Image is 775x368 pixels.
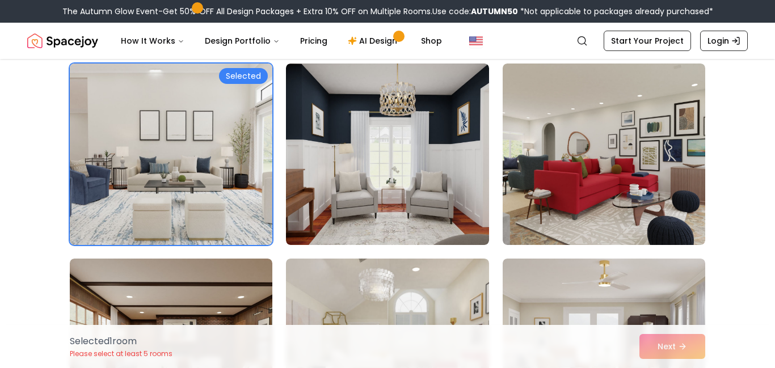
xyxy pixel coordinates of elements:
img: Room room-2 [286,64,488,245]
span: Use code: [432,6,518,17]
a: AI Design [339,29,410,52]
a: Spacejoy [27,29,98,52]
nav: Global [27,23,748,59]
span: *Not applicable to packages already purchased* [518,6,713,17]
img: Spacejoy Logo [27,29,98,52]
div: The Autumn Glow Event-Get 50% OFF All Design Packages + Extra 10% OFF on Multiple Rooms. [62,6,713,17]
a: Shop [412,29,451,52]
p: Selected 1 room [70,335,172,348]
button: Design Portfolio [196,29,289,52]
b: AUTUMN50 [471,6,518,17]
nav: Main [112,29,451,52]
a: Login [700,31,748,51]
a: Start Your Project [604,31,691,51]
a: Pricing [291,29,336,52]
p: Please select at least 5 rooms [70,349,172,358]
img: Room room-1 [65,59,277,249]
img: United States [469,34,483,48]
button: How It Works [112,29,193,52]
div: Selected [219,68,268,84]
img: Room room-3 [503,64,705,245]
